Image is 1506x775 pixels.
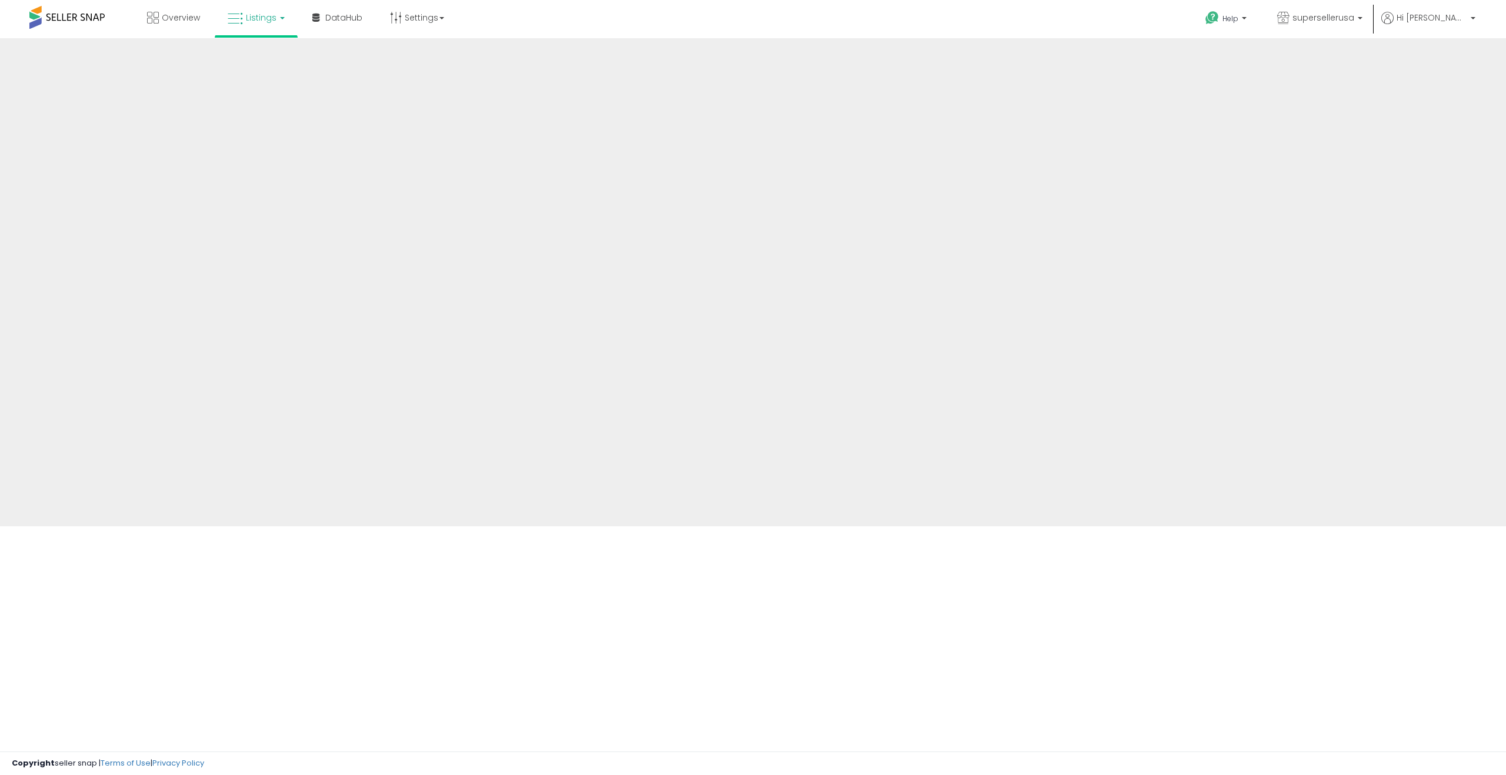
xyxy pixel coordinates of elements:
[162,12,200,24] span: Overview
[1397,12,1467,24] span: Hi [PERSON_NAME]
[1205,11,1220,25] i: Get Help
[1196,2,1258,38] a: Help
[246,12,276,24] span: Listings
[1292,12,1354,24] span: supersellerusa
[1381,12,1475,38] a: Hi [PERSON_NAME]
[325,12,362,24] span: DataHub
[1222,14,1238,24] span: Help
